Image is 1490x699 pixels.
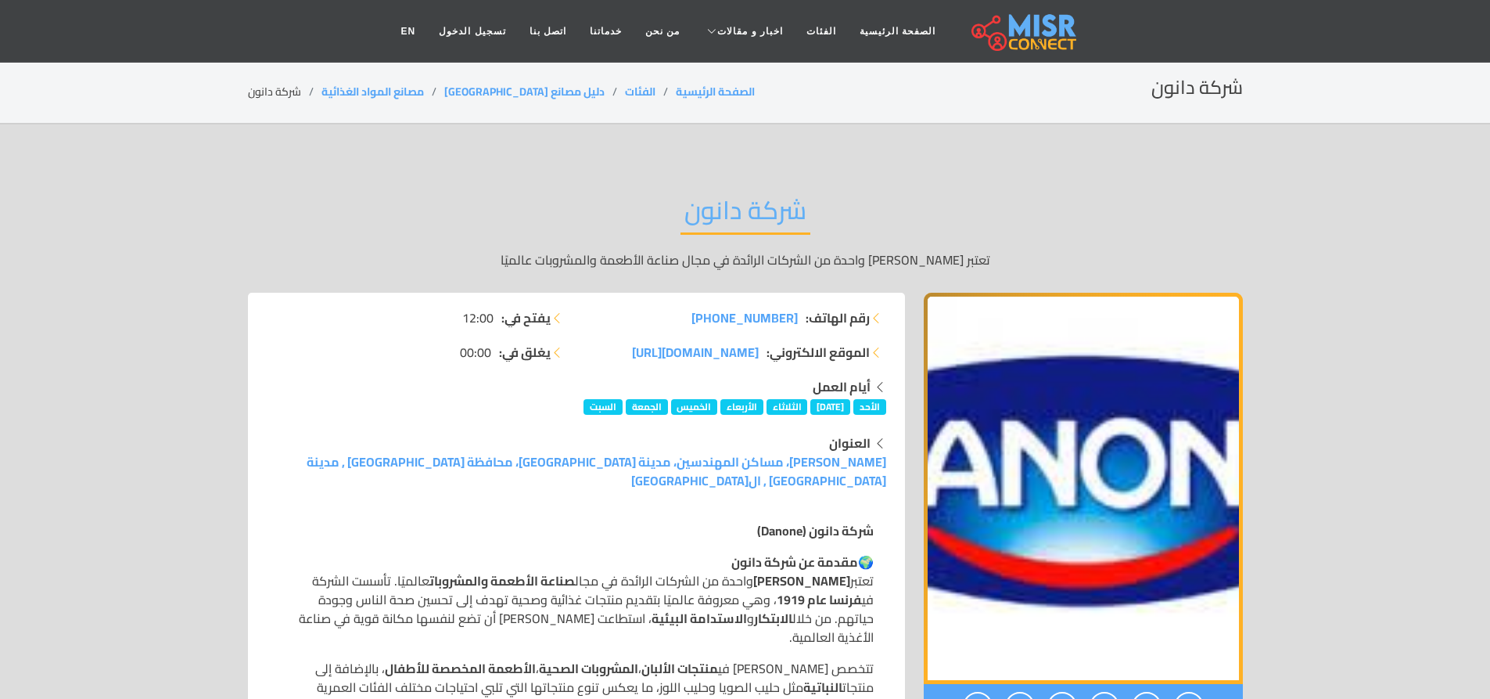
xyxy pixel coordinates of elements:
span: الأحد [853,399,886,415]
span: الأربعاء [720,399,763,415]
h2: شركة دانون [1151,77,1243,99]
a: خدماتنا [578,16,634,46]
strong: أيام العمل [813,375,871,398]
span: [DATE] [810,399,850,415]
span: اخبار و مقالات [717,24,783,38]
div: 1 / 1 [924,293,1243,684]
strong: منتجات الألبان [641,657,718,680]
strong: مقدمة عن شركة دانون [731,550,858,574]
img: شركة دانون [924,293,1243,684]
a: مصانع المواد الغذائية [321,81,424,102]
strong: فرنسا عام 1919 [777,588,862,611]
strong: يفتح في: [501,308,551,327]
h2: شركة دانون [680,195,810,235]
span: [PHONE_NUMBER] [691,306,798,330]
a: تسجيل الدخول [427,16,517,46]
strong: الأطعمة المخصصة للأطفال [385,657,536,680]
a: EN [390,16,428,46]
a: من نحن [634,16,691,46]
span: الخميس [671,399,718,415]
strong: العنوان [829,431,871,455]
span: السبت [583,399,623,415]
a: [DOMAIN_NAME][URL] [632,343,759,362]
a: الصفحة الرئيسية [676,81,755,102]
a: اخبار و مقالات [691,16,795,46]
strong: شركة دانون (Danone) [757,519,874,542]
a: الصفحة الرئيسية [848,16,947,46]
img: main.misr_connect [971,12,1076,51]
p: تعتبر [PERSON_NAME] واحدة من الشركات الرائدة في مجال صناعة الأطعمة والمشروبات عالميًا [248,250,1243,269]
a: اتصل بنا [518,16,578,46]
strong: الموقع الالكتروني: [767,343,870,362]
a: دليل مصانع [GEOGRAPHIC_DATA] [444,81,605,102]
span: 00:00 [460,343,491,362]
strong: الابتكار [754,607,792,630]
strong: رقم الهاتف: [806,308,870,327]
strong: [PERSON_NAME] [753,569,850,593]
span: الجمعة [626,399,668,415]
span: الثلاثاء [767,399,808,415]
a: الفئات [625,81,655,102]
strong: المشروبات الصحية [539,657,638,680]
p: 🌍 تعتبر واحدة من الشركات الرائدة في مجال عالميًا. تأسست الشركة في ، وهي معروفة عالميًا بتقديم منت... [279,553,874,647]
a: [PERSON_NAME]، مساكن المهندسين، مدينة [GEOGRAPHIC_DATA]، محافظة [GEOGRAPHIC_DATA]‬ , مدينة [GEOGR... [307,450,886,492]
a: الفئات [795,16,848,46]
span: [DOMAIN_NAME][URL] [632,340,759,364]
strong: الاستدامة البيئية [652,607,747,630]
strong: النباتية [803,676,842,699]
strong: صناعة الأطعمة والمشروبات [429,569,575,593]
li: شركة دانون [248,84,321,100]
span: 12:00 [462,308,494,327]
strong: يغلق في: [499,343,551,362]
a: [PHONE_NUMBER] [691,308,798,327]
